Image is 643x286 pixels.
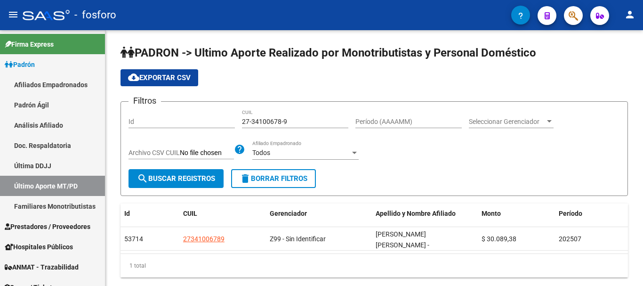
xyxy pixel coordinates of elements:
span: Apellido y Nombre Afiliado [376,210,456,217]
span: PADRON -> Ultimo Aporte Realizado por Monotributistas y Personal Doméstico [121,46,536,59]
span: [PERSON_NAME] [PERSON_NAME] - [376,230,429,249]
datatable-header-cell: Id [121,204,179,224]
datatable-header-cell: Apellido y Nombre Afiliado [372,204,478,224]
span: Z99 - Sin Identificar [270,235,326,243]
span: Borrar Filtros [240,174,307,183]
span: Firma Express [5,39,54,49]
span: Archivo CSV CUIL [129,149,180,156]
span: 53714 [124,235,143,243]
mat-icon: delete [240,173,251,184]
mat-icon: cloud_download [128,72,139,83]
span: Padrón [5,59,35,70]
mat-icon: menu [8,9,19,20]
button: Buscar Registros [129,169,224,188]
span: 202507 [559,235,581,243]
button: Exportar CSV [121,69,198,86]
span: Período [559,210,582,217]
span: Id [124,210,130,217]
span: Monto [482,210,501,217]
mat-icon: person [624,9,635,20]
span: $ 30.089,38 [482,235,516,243]
button: Borrar Filtros [231,169,316,188]
datatable-header-cell: Período [555,204,628,224]
datatable-header-cell: CUIL [179,204,266,224]
span: - fosforo [74,5,116,25]
h3: Filtros [129,94,161,107]
span: Buscar Registros [137,174,215,183]
mat-icon: search [137,173,148,184]
span: 27341006789 [183,235,225,243]
span: Prestadores / Proveedores [5,221,90,232]
iframe: Intercom live chat [611,254,634,277]
span: Exportar CSV [128,74,191,82]
span: Gerenciador [270,210,307,217]
span: Seleccionar Gerenciador [469,118,545,126]
mat-icon: help [234,144,245,155]
span: CUIL [183,210,197,217]
div: 1 total [121,254,628,278]
datatable-header-cell: Gerenciador [266,204,372,224]
span: Hospitales Públicos [5,242,73,252]
span: ANMAT - Trazabilidad [5,262,79,272]
span: Todos [252,149,270,156]
datatable-header-cell: Monto [478,204,555,224]
input: Archivo CSV CUIL [180,149,234,157]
